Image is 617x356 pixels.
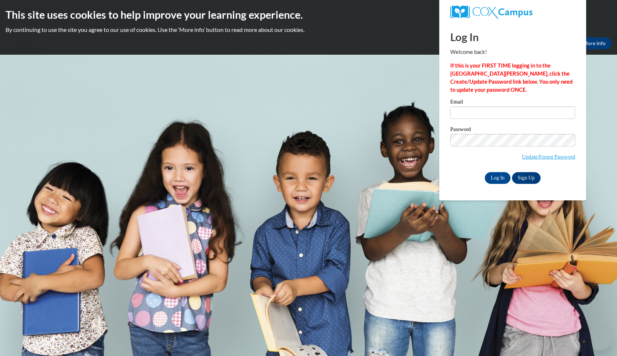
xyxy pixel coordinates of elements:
h1: Log In [450,29,575,44]
a: More Info [577,37,611,49]
label: Password [450,127,575,134]
input: Log In [485,172,510,184]
label: Email [450,99,575,106]
p: Welcome back! [450,48,575,56]
p: By continuing to use the site you agree to our use of cookies. Use the ‘More info’ button to read... [6,26,611,34]
h2: This site uses cookies to help improve your learning experience. [6,7,611,22]
a: Sign Up [512,172,541,184]
strong: If this is your FIRST TIME logging in to the [GEOGRAPHIC_DATA][PERSON_NAME], click the Create/Upd... [450,62,573,93]
a: COX Campus [450,6,575,19]
img: COX Campus [450,6,533,19]
iframe: Button to launch messaging window [588,327,611,350]
a: Update/Forgot Password [522,154,575,160]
